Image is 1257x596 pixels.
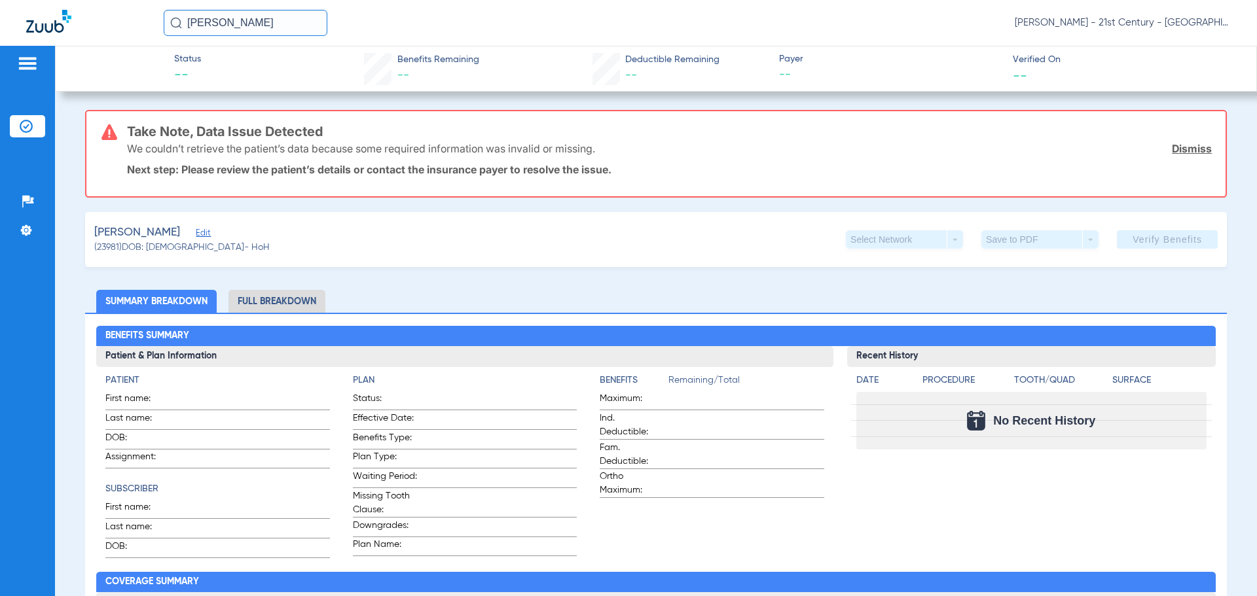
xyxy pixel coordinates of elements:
app-breakdown-title: Tooth/Quad [1014,374,1108,392]
span: Verified On [1013,53,1235,67]
span: Assignment: [105,450,170,468]
span: Payer [779,52,1002,66]
span: Remaining/Total [668,374,824,392]
h4: Tooth/Quad [1014,374,1108,387]
span: No Recent History [993,414,1095,427]
span: Missing Tooth Clause: [353,489,417,517]
p: Next step: Please review the patient’s details or contact the insurance payer to resolve the issue. [127,163,1212,176]
a: Dismiss [1172,142,1212,155]
h4: Surface [1112,374,1206,387]
p: We couldn’t retrieve the patient’s data because some required information was invalid or missing. [127,142,595,155]
app-breakdown-title: Benefits [600,374,668,392]
span: Status: [353,392,417,410]
app-breakdown-title: Procedure [922,374,1010,392]
img: hamburger-icon [17,56,38,71]
h4: Patient [105,374,329,387]
input: Search for patients [164,10,327,36]
span: Benefits Type: [353,431,417,449]
span: [PERSON_NAME] [94,224,180,241]
span: Last name: [105,520,170,538]
img: Zuub Logo [26,10,71,33]
h4: Plan [353,374,577,387]
span: Ortho Maximum: [600,470,664,497]
img: Search Icon [170,17,182,29]
span: Deductible Remaining [625,53,720,67]
span: Ind. Deductible: [600,412,664,439]
app-breakdown-title: Surface [1112,374,1206,392]
span: Plan Type: [353,450,417,468]
app-breakdown-title: Date [856,374,911,392]
span: [PERSON_NAME] - 21st Century - [GEOGRAPHIC_DATA] [1015,16,1231,29]
h3: Patient & Plan Information [96,346,833,367]
span: Status [174,52,201,66]
li: Full Breakdown [228,290,325,313]
span: Waiting Period: [353,470,417,487]
h3: Recent History [847,346,1216,367]
span: First name: [105,392,170,410]
span: -- [174,67,201,85]
img: error-icon [101,124,117,140]
span: DOB: [105,540,170,557]
img: Calendar [967,411,985,430]
span: Downgrades: [353,519,417,536]
span: -- [397,69,409,81]
span: Plan Name: [353,538,417,555]
h4: Procedure [922,374,1010,387]
span: (23981) DOB: [DEMOGRAPHIC_DATA] - HoH [94,241,270,254]
li: Summary Breakdown [96,290,217,313]
span: Effective Date: [353,412,417,429]
h4: Benefits [600,374,668,387]
h4: Date [856,374,911,387]
h2: Coverage Summary [96,572,1215,593]
h3: Take Note, Data Issue Detected [127,125,1212,138]
span: Fam. Deductible: [600,441,664,468]
span: Edit [196,228,208,241]
span: Maximum: [600,392,664,410]
span: First name: [105,500,170,518]
span: Benefits Remaining [397,53,479,67]
h4: Subscriber [105,482,329,496]
span: DOB: [105,431,170,449]
span: Last name: [105,412,170,429]
span: -- [625,69,637,81]
h2: Benefits Summary [96,326,1215,347]
span: -- [779,67,1002,83]
span: -- [1013,68,1027,82]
